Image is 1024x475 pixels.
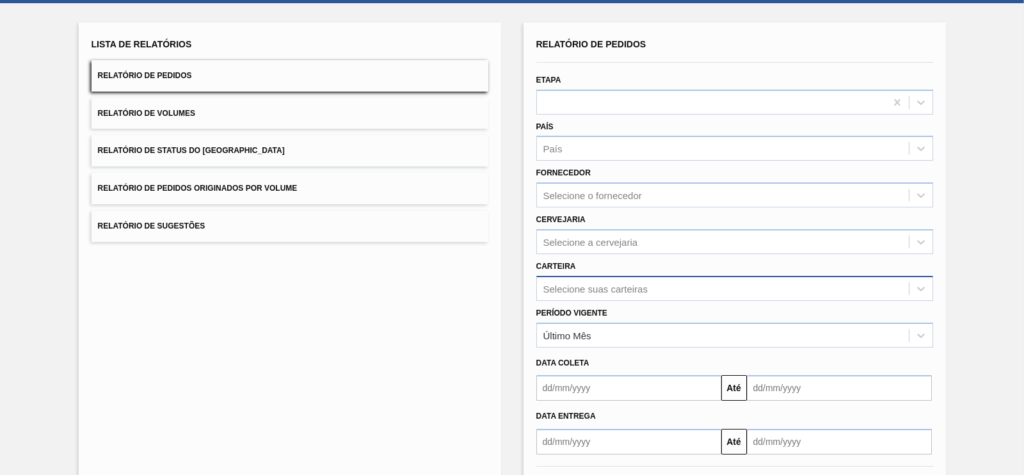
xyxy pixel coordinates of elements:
input: dd/mm/yyyy [536,375,721,401]
span: Data entrega [536,412,596,421]
button: Até [721,375,747,401]
input: dd/mm/yyyy [747,375,932,401]
span: Relatório de Volumes [98,109,195,118]
label: Cervejaria [536,215,586,224]
label: Etapa [536,76,561,85]
input: dd/mm/yyyy [536,429,721,455]
button: Relatório de Pedidos Originados por Volume [92,173,488,204]
span: Lista de Relatórios [92,39,192,49]
div: Selecione o fornecedor [543,190,642,201]
label: Fornecedor [536,168,591,177]
button: Relatório de Sugestões [92,211,488,242]
span: Relatório de Pedidos [98,71,192,80]
span: Data coleta [536,358,589,367]
button: Relatório de Volumes [92,98,488,129]
span: Relatório de Pedidos [536,39,646,49]
div: Selecione suas carteiras [543,283,648,294]
label: País [536,122,554,131]
span: Relatório de Status do [GEOGRAPHIC_DATA] [98,146,285,155]
button: Até [721,429,747,455]
span: Relatório de Pedidos Originados por Volume [98,184,298,193]
button: Relatório de Status do [GEOGRAPHIC_DATA] [92,135,488,166]
div: Selecione a cervejaria [543,236,638,247]
input: dd/mm/yyyy [747,429,932,455]
label: Carteira [536,262,576,271]
label: Período Vigente [536,309,607,318]
span: Relatório de Sugestões [98,221,205,230]
div: País [543,143,563,154]
div: Último Mês [543,330,591,341]
button: Relatório de Pedidos [92,60,488,92]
